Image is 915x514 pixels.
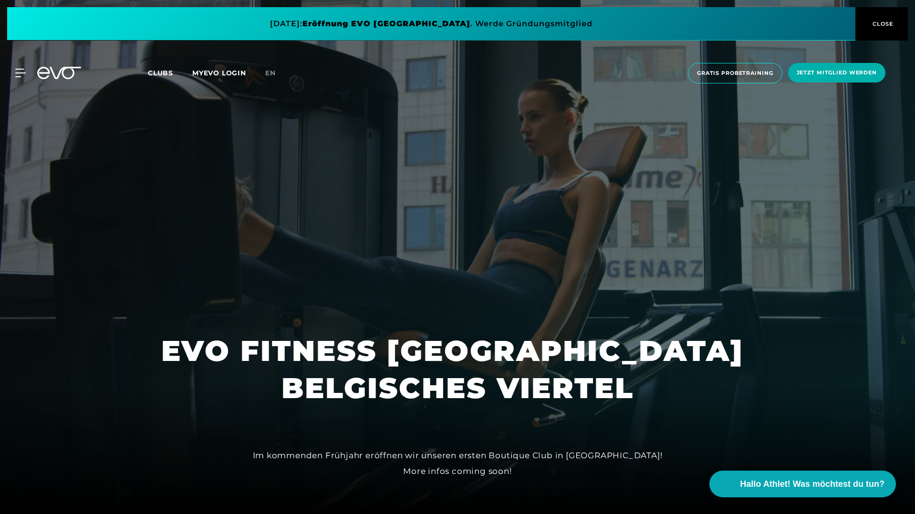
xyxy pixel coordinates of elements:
a: Jetzt Mitglied werden [785,63,888,83]
a: Clubs [148,68,192,77]
a: Gratis Probetraining [685,63,785,83]
div: Im kommenden Frühjahr eröffnen wir unseren ersten Boutique Club in [GEOGRAPHIC_DATA]! More infos ... [243,448,672,479]
h1: EVO FITNESS [GEOGRAPHIC_DATA] BELGISCHES VIERTEL [161,332,754,407]
span: Hallo Athlet! Was möchtest du tun? [740,478,884,491]
span: Gratis Probetraining [697,69,773,77]
button: Hallo Athlet! Was möchtest du tun? [709,471,896,497]
a: en [265,68,287,79]
a: MYEVO LOGIN [192,69,246,77]
span: Jetzt Mitglied werden [797,69,877,77]
button: CLOSE [855,7,908,41]
span: Clubs [148,69,173,77]
span: CLOSE [870,20,894,28]
span: en [265,69,276,77]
